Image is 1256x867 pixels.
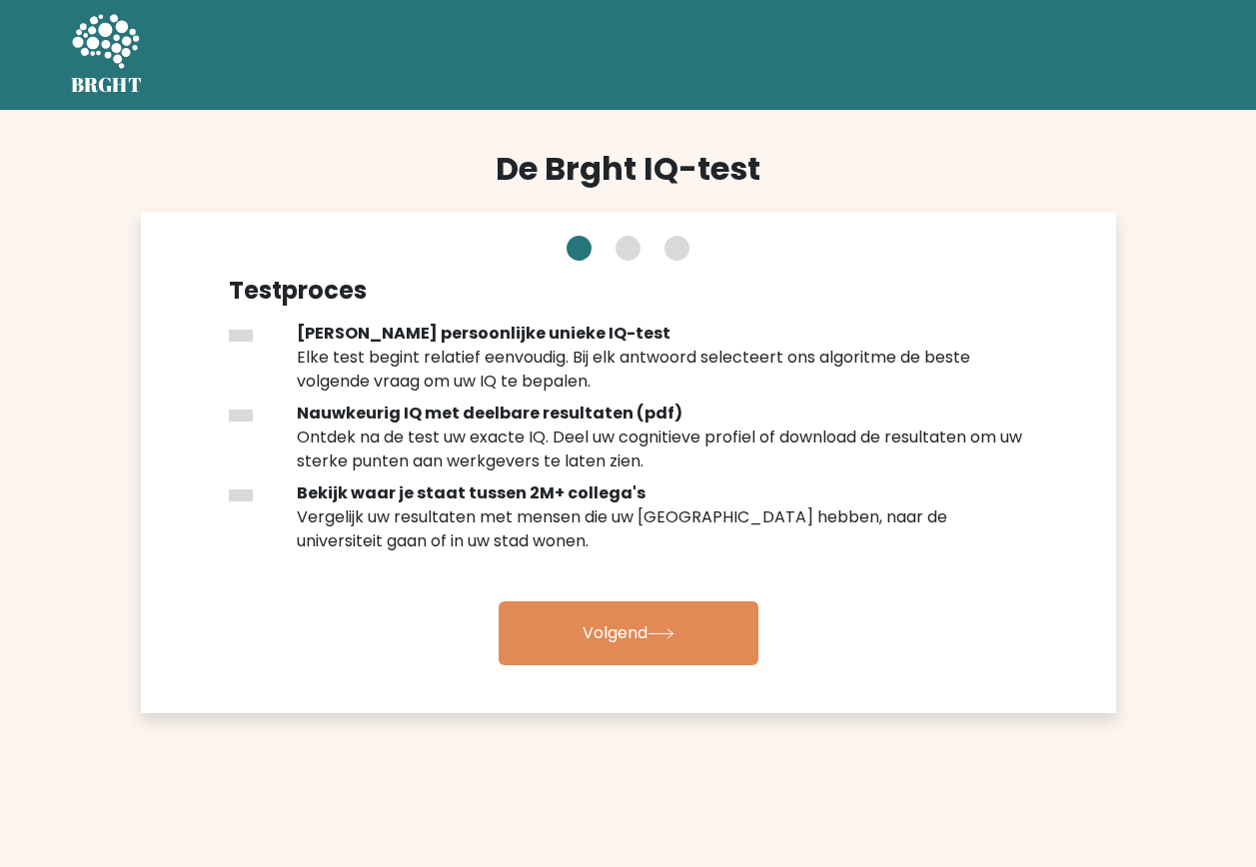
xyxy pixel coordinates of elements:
div: Nauwkeurig IQ met deelbare resultaten (pdf) [297,402,1027,426]
a: BRGHT [71,8,143,102]
div: [PERSON_NAME] persoonlijke unieke IQ-test [297,322,1027,346]
div: Ontdek na de test uw exacte IQ. Deel uw cognitieve profiel of download de resultaten om uw sterke... [297,426,1027,473]
div: Elke test begint relatief eenvoudig. Bij elk antwoord selecteert ons algoritme de beste volgende ... [297,346,1027,394]
div: Vergelijk uw resultaten met mensen die uw [GEOGRAPHIC_DATA] hebben, naar de universiteit gaan of ... [297,505,1027,553]
h5: BRGHT [71,73,143,97]
a: Volgend [499,601,758,665]
font: Volgend [583,621,647,644]
h2: De Brght IQ-test [141,150,1116,188]
h4: Testproces [229,277,1028,306]
div: Bekijk waar je staat tussen 2M+ collega's [297,481,1027,505]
